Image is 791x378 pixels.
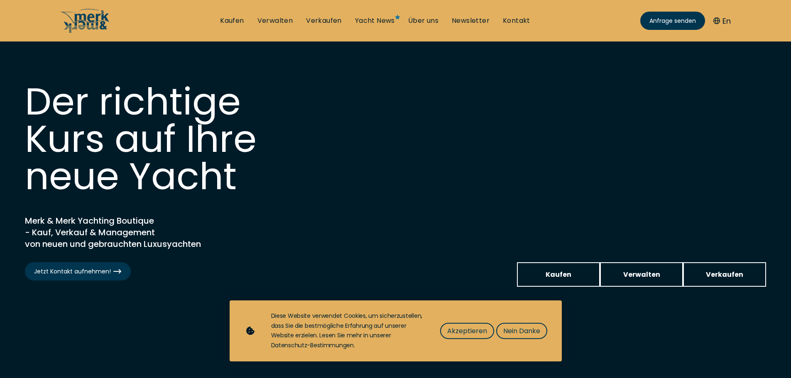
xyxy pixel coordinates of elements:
[306,16,342,25] a: Verkaufen
[623,269,660,280] span: Verwalten
[713,15,731,27] button: En
[640,12,705,30] a: Anfrage senden
[25,262,131,280] a: Jetzt Kontakt aufnehmen!
[600,262,683,287] a: Verwalten
[546,269,571,280] span: Kaufen
[355,16,395,25] a: Yacht News
[503,16,530,25] a: Kontakt
[440,323,494,339] button: Akzeptieren
[34,267,122,276] span: Jetzt Kontakt aufnehmen!
[503,326,540,336] span: Nein Danke
[25,215,233,250] h2: Merk & Merk Yachting Boutique - Kauf, Verkauf & Management von neuen und gebrauchten Luxusyachten
[447,326,487,336] span: Akzeptieren
[257,16,293,25] a: Verwalten
[220,16,244,25] a: Kaufen
[271,311,424,351] div: Diese Website verwendet Cookies, um sicherzustellen, dass Sie die bestmögliche Erfahrung auf unse...
[517,262,600,287] a: Kaufen
[452,16,490,25] a: Newsletter
[649,17,696,25] span: Anfrage senden
[683,262,766,287] a: Verkaufen
[496,323,547,339] button: Nein Danke
[706,269,743,280] span: Verkaufen
[408,16,438,25] a: Über uns
[25,83,274,195] h1: Der richtige Kurs auf Ihre neue Yacht
[271,341,354,349] a: Datenschutz-Bestimmungen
